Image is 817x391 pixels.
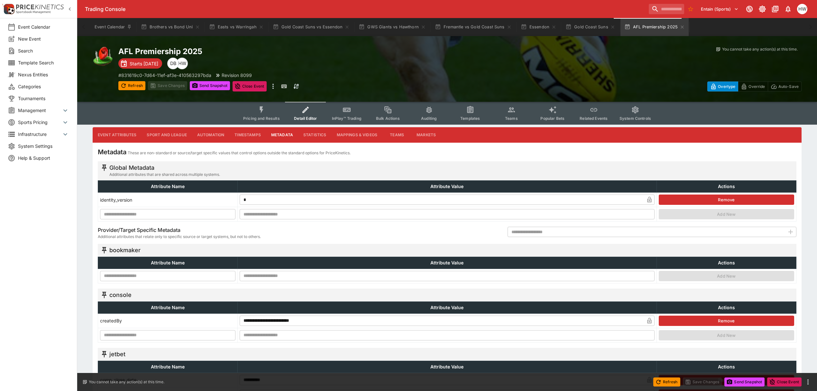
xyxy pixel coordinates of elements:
[656,361,796,373] th: Actions
[89,379,164,385] p: You cannot take any action(s) at this time.
[748,83,765,90] p: Override
[243,116,280,121] span: Pricing and Results
[222,72,252,79] p: Revision 8099
[93,127,142,143] button: Event Attributes
[238,361,657,373] th: Attribute Value
[376,116,400,121] span: Bulk Actions
[137,18,204,36] button: Brothers vs Bond Uni
[192,127,230,143] button: Automation
[109,291,132,299] h5: console
[620,18,689,36] button: AFL Premiership 2025
[229,127,266,143] button: Timestamps
[109,350,125,358] h5: jetbet
[656,181,796,193] th: Actions
[707,81,802,91] div: Start From
[460,116,480,121] span: Templates
[722,46,798,52] p: You cannot take any action(s) at this time.
[167,58,179,69] div: Dylan Brown
[98,193,238,207] td: identity_version
[769,3,781,15] button: Documentation
[697,4,742,14] button: Select Tenant
[205,18,268,36] button: Easts vs Warringah
[18,155,69,161] span: Help & Support
[85,6,646,13] div: Trading Console
[782,3,794,15] button: Notifications
[18,83,69,90] span: Categories
[659,316,794,326] button: Remove
[98,361,238,373] th: Attribute Name
[517,18,560,36] button: Essendon
[109,246,141,254] h5: bookmaker
[795,2,809,16] button: Harrison Walker
[411,127,441,143] button: Markets
[718,83,735,90] p: Overtype
[238,257,657,269] th: Attribute Value
[580,116,608,121] span: Related Events
[93,46,113,67] img: australian_rules.png
[98,257,238,269] th: Attribute Name
[109,164,220,171] h5: Global Metadata
[130,60,158,67] p: Starts [DATE]
[91,18,136,36] button: Event Calendar
[2,3,15,15] img: PriceKinetics Logo
[266,127,298,143] button: Metadata
[332,127,383,143] button: Mappings & Videos
[128,150,351,156] p: These are non-standard or source/target specific values that control options outside the standard...
[620,116,651,121] span: System Controls
[332,116,362,121] span: InPlay™ Trading
[98,227,261,234] h6: Provider/Target Specific Metadata
[118,81,145,90] button: Refresh
[238,102,656,125] div: Event type filters
[804,378,812,386] button: more
[18,131,61,138] span: Infrastructure
[16,11,51,14] img: Sportsbook Management
[421,116,437,121] span: Auditing
[355,18,430,36] button: GWS Giants vs Hawthorn
[190,81,230,90] button: Send Snapshot
[431,18,516,36] button: Fremantle vs Gold Coast Suns
[18,59,69,66] span: Template Search
[98,181,238,193] th: Attribute Name
[18,143,69,149] span: System Settings
[109,171,220,178] span: Additional attributes that are shared across multiple systems.
[540,116,565,121] span: Popular Bets
[298,127,332,143] button: Statistics
[16,5,64,9] img: PriceKinetics
[656,257,796,269] th: Actions
[294,116,317,121] span: Detail Editor
[659,195,794,205] button: Remove
[505,116,518,121] span: Teams
[98,301,238,313] th: Attribute Name
[269,81,277,91] button: more
[118,46,460,56] h2: Copy To Clipboard
[778,83,799,90] p: Auto-Save
[98,313,238,328] td: createdBy
[238,301,657,313] th: Attribute Value
[176,58,188,69] div: Harry Walker
[738,81,768,91] button: Override
[18,119,61,126] span: Sports Pricing
[118,72,211,79] p: Copy To Clipboard
[18,71,69,78] span: Nexus Entities
[744,3,755,15] button: Connected to PK
[233,81,267,91] button: Close Event
[797,4,807,14] div: Harrison Walker
[238,181,657,193] th: Attribute Value
[269,18,354,36] button: Gold Coast Suns vs Essendon
[98,234,261,240] span: Additional attributes that relate only to specific source or target systems, but not to others.
[649,4,684,14] input: search
[724,377,765,386] button: Send Snapshot
[685,4,696,14] button: No Bookmarks
[757,3,768,15] button: Toggle light/dark mode
[562,18,619,36] button: Gold Coast Suns
[707,81,738,91] button: Overtype
[653,377,680,386] button: Refresh
[382,127,411,143] button: Teams
[18,24,69,30] span: Event Calendar
[18,107,61,114] span: Management
[767,377,802,386] button: Close Event
[768,81,802,91] button: Auto-Save
[142,127,192,143] button: Sport and League
[18,35,69,42] span: New Event
[18,95,69,102] span: Tournaments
